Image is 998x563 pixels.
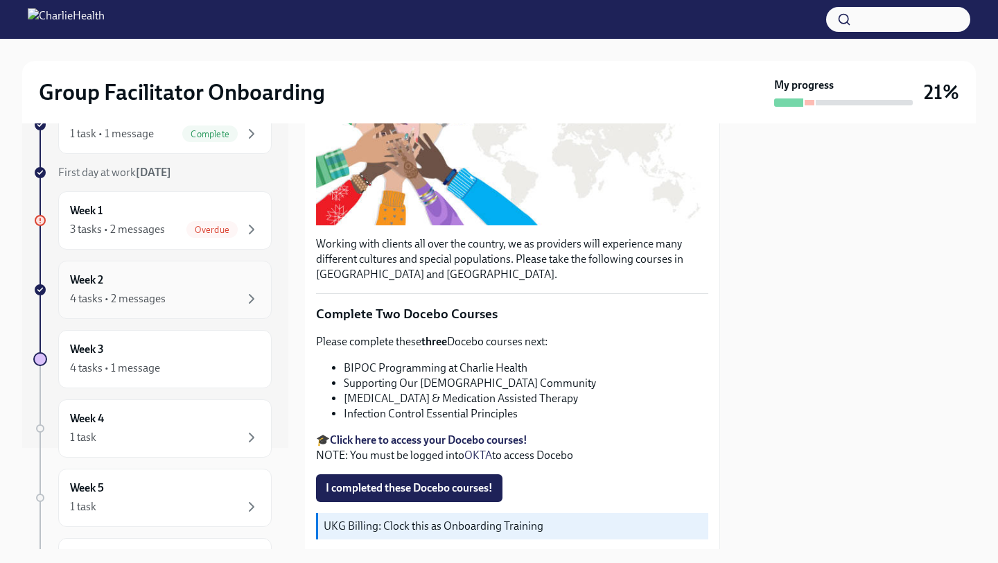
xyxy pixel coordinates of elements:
span: Overdue [186,225,238,235]
img: CharlieHealth [28,8,105,31]
li: Supporting Our [DEMOGRAPHIC_DATA] Community [344,376,708,391]
button: Zoom image [316,64,708,225]
a: OKTA [464,449,492,462]
h2: Group Facilitator Onboarding [39,78,325,106]
h6: Week 2 [70,272,103,288]
strong: [DATE] [136,166,171,179]
p: 🎓 NOTE: You must be logged into to access Docebo [316,433,708,463]
div: 4 tasks • 2 messages [70,291,166,306]
h6: Week 4 [70,411,104,426]
h6: Week 1 [70,203,103,218]
a: First day at work[DATE] [33,165,272,180]
p: Please complete these Docebo courses next: [316,334,708,349]
li: [MEDICAL_DATA] & Medication Assisted Therapy [344,391,708,406]
h3: 21% [924,80,959,105]
div: 1 task [70,499,96,514]
a: Click here to access your Docebo courses! [330,433,527,447]
div: 3 tasks • 2 messages [70,222,165,237]
li: BIPOC Programming at Charlie Health [344,361,708,376]
a: Week 24 tasks • 2 messages [33,261,272,319]
strong: My progress [774,78,834,93]
button: I completed these Docebo courses! [316,474,502,502]
span: Complete [182,129,238,139]
h6: Week 3 [70,342,104,357]
p: UKG Billing: Clock this as Onboarding Training [324,519,703,534]
a: Week 13 tasks • 2 messagesOverdue [33,191,272,250]
a: 1 task • 1 messageComplete [33,96,272,154]
div: 1 task • 1 message [70,126,154,141]
div: 1 task [70,430,96,445]
p: Complete Two Docebo Courses [316,305,708,323]
strong: three [421,335,447,348]
span: I completed these Docebo courses! [326,481,493,495]
a: Week 34 tasks • 1 message [33,330,272,388]
span: First day at work [58,166,171,179]
div: 4 tasks • 1 message [70,361,160,376]
a: Week 51 task [33,469,272,527]
p: Working with clients all over the country, we as providers will experience many different culture... [316,236,708,282]
li: Infection Control Essential Principles [344,406,708,422]
h6: Week 5 [70,480,104,496]
a: Week 41 task [33,399,272,458]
